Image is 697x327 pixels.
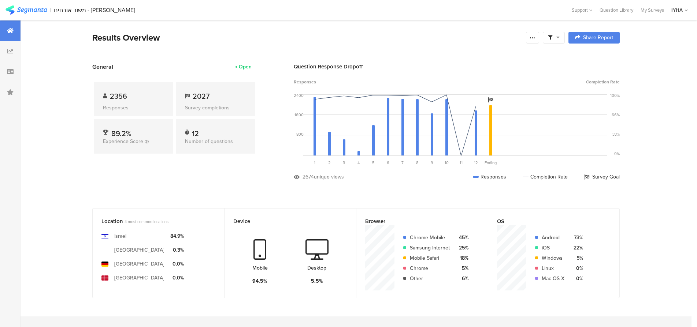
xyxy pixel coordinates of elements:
[110,91,127,102] span: 2356
[445,160,449,166] span: 10
[583,35,613,40] span: Share Report
[92,31,522,44] div: Results Overview
[584,173,620,181] div: Survey Goal
[586,79,620,85] span: Completion Rate
[252,264,268,272] div: Mobile
[170,232,184,240] div: 84.9%
[170,274,184,282] div: 0.0%
[252,277,267,285] div: 94.5%
[303,173,314,181] div: 2674
[54,7,135,14] div: משוב אורחים - [PERSON_NAME]
[497,217,598,225] div: OS
[410,244,450,252] div: Samsung Internet
[114,274,164,282] div: [GEOGRAPHIC_DATA]
[596,7,637,14] a: Question Library
[570,244,583,252] div: 22%
[294,63,620,71] div: Question Response Dropoff
[401,160,404,166] span: 7
[294,93,304,98] div: 2400
[50,6,51,14] div: |
[488,97,493,102] i: Survey Goal
[233,217,335,225] div: Device
[410,275,450,282] div: Other
[410,254,450,262] div: Mobile Safari
[5,5,47,15] img: segmanta logo
[314,160,315,166] span: 1
[125,219,168,225] span: 4 most common locations
[193,91,210,102] span: 2027
[343,160,345,166] span: 3
[614,151,620,157] div: 0%
[570,275,583,282] div: 0%
[671,7,683,14] div: IYHA
[542,234,564,241] div: Android
[542,254,564,262] div: Windows
[114,260,164,268] div: [GEOGRAPHIC_DATA]
[294,112,304,118] div: 1600
[387,160,389,166] span: 6
[314,173,344,181] div: unique views
[294,79,316,85] span: Responses
[456,244,468,252] div: 25%
[542,244,564,252] div: iOS
[523,173,568,181] div: Completion Rate
[542,275,564,282] div: Mac OS X
[610,93,620,98] div: 100%
[456,275,468,282] div: 6%
[572,4,592,16] div: Support
[410,264,450,272] div: Chrome
[114,232,126,240] div: Israel
[410,234,450,241] div: Chrome Mobile
[460,160,463,166] span: 11
[307,264,326,272] div: Desktop
[328,160,331,166] span: 2
[311,277,323,285] div: 5.5%
[170,246,184,254] div: 0.3%
[637,7,668,14] a: My Surveys
[103,104,164,112] div: Responses
[92,63,113,71] span: General
[456,264,468,272] div: 5%
[185,104,246,112] div: Survey completions
[542,264,564,272] div: Linux
[431,160,433,166] span: 9
[570,254,583,262] div: 5%
[612,112,620,118] div: 66%
[473,173,506,181] div: Responses
[103,138,143,145] span: Experience Score
[170,260,184,268] div: 0.0%
[474,160,478,166] span: 12
[483,160,498,166] div: Ending
[296,131,304,137] div: 800
[456,254,468,262] div: 18%
[570,234,583,241] div: 73%
[114,246,164,254] div: [GEOGRAPHIC_DATA]
[111,128,131,139] span: 89.2%
[357,160,360,166] span: 4
[365,217,467,225] div: Browser
[416,160,418,166] span: 8
[192,128,199,135] div: 12
[185,138,233,145] span: Number of questions
[101,217,203,225] div: Location
[570,264,583,272] div: 0%
[372,160,375,166] span: 5
[239,63,252,71] div: Open
[456,234,468,241] div: 45%
[612,131,620,137] div: 33%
